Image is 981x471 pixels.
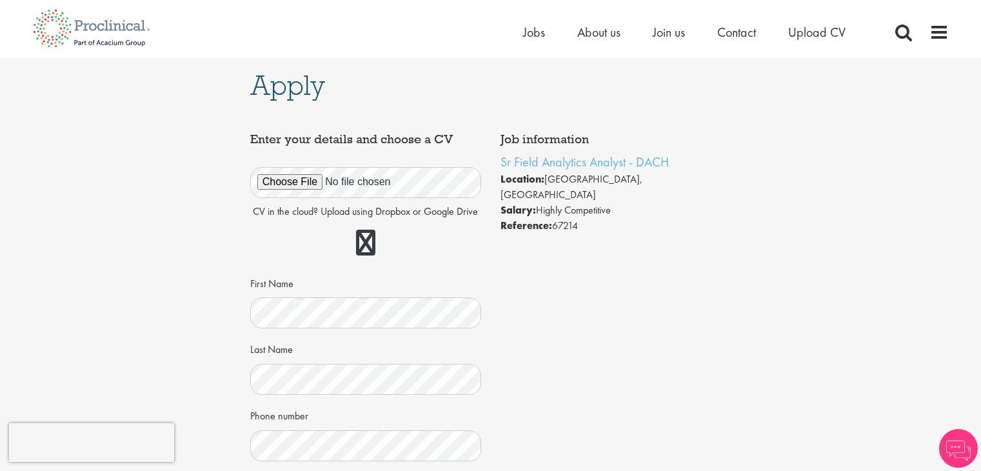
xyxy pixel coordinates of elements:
[500,203,731,218] li: Highly Competitive
[250,272,293,292] label: First Name
[250,405,308,424] label: Phone number
[250,205,481,219] p: CV in the cloud? Upload using Dropbox or Google Drive
[250,68,325,103] span: Apply
[653,24,685,41] a: Join us
[250,133,481,146] h4: Enter your details and choose a CV
[9,423,174,462] iframe: reCAPTCHA
[500,203,536,217] strong: Salary:
[500,172,731,203] li: [GEOGRAPHIC_DATA], [GEOGRAPHIC_DATA]
[939,429,978,468] img: Chatbot
[717,24,756,41] a: Contact
[500,172,544,186] strong: Location:
[250,338,293,357] label: Last Name
[500,219,552,232] strong: Reference:
[523,24,545,41] a: Jobs
[500,133,731,146] h4: Job information
[577,24,620,41] a: About us
[788,24,846,41] a: Upload CV
[500,154,669,170] a: Sr Field Analytics Analyst - DACH
[500,218,731,234] li: 67214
